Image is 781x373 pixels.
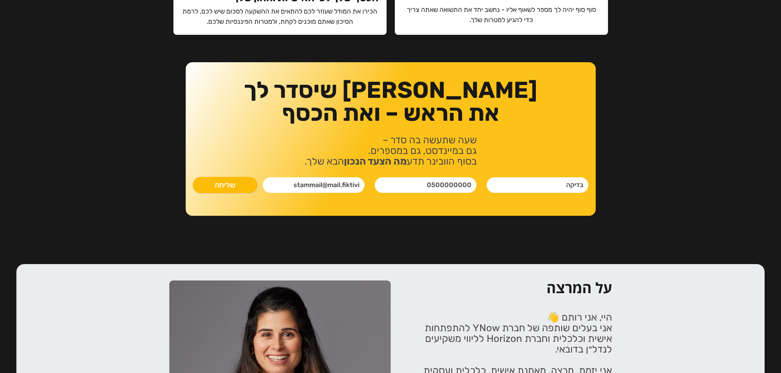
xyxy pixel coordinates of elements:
input: טלפון [375,177,476,193]
h1: [PERSON_NAME] שיסדר לך את הראש – ואת הכסף [186,79,596,124]
input: שליחה [193,177,257,193]
h1: על המרצה [399,280,612,295]
input: שם מלא [487,177,588,193]
p: שעה שתעשה בה סדר – גם במיינדסט, גם במספרים. בסוף הוובינר תדע הבא שלך. [305,135,477,167]
p: הכירו את המודל שעוזר לכם להתאים את ההשקעה לסכום שיש לכם, לרמת הסיכון שאתם מוכנים לקחת, ולמטרות הפ... [182,6,378,27]
strong: מה הצעד הנכון [344,156,407,167]
p: סוף סוף יהיה לך מספר לשאוף אליו - נחשב יחד את התשואה שאתה צריך כדי להגיע למטרות שלך. [403,5,600,25]
input: מייל [263,177,364,193]
form: נלחמים ומשקיעים- ספר [193,177,588,193]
